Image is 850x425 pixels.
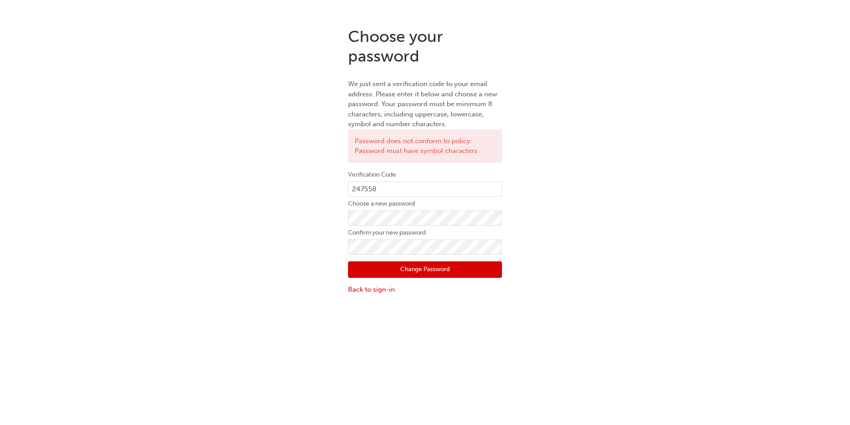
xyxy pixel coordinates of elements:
[348,182,502,197] input: e.g. 123456
[348,227,502,238] label: Confirm your new password
[348,129,502,163] div: Password does not conform to policy: Password must have symbol characters
[348,285,502,295] a: Back to sign-in
[348,79,502,129] p: We just sent a verification code to your email address. Please enter it below and choose a new pa...
[348,198,502,209] label: Choose a new password
[348,261,502,278] button: Change Password
[348,27,502,66] h1: Choose your password
[348,169,502,180] label: Verification Code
